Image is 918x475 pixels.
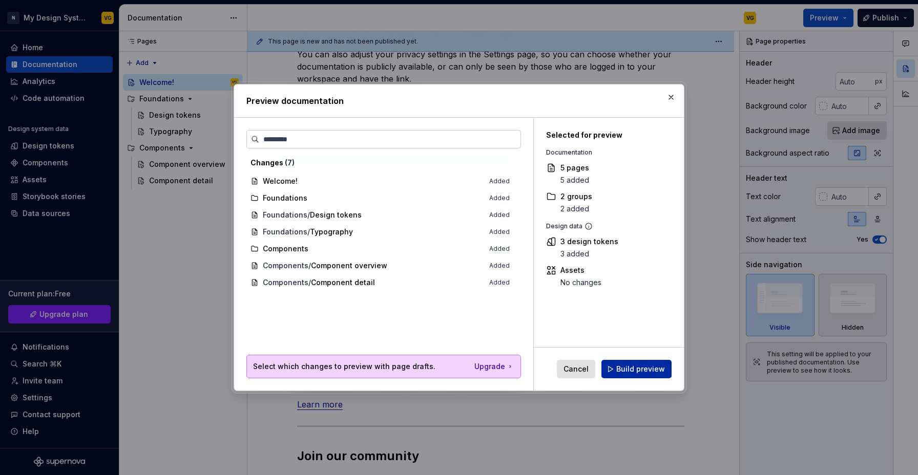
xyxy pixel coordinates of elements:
button: Build preview [601,360,672,378]
div: 5 added [560,175,589,185]
div: Selected for preview [546,130,660,140]
div: 3 design tokens [560,236,618,247]
div: 2 groups [560,191,592,202]
div: 2 added [560,204,592,214]
button: Cancel [557,360,595,378]
div: Changes [251,158,510,168]
div: No changes [560,277,601,288]
a: Upgrade [474,361,514,372]
div: Documentation [546,148,660,157]
span: Cancel [564,364,589,374]
p: Select which changes to preview with page drafts. [253,361,435,372]
span: Build preview [616,364,665,374]
div: Assets [560,265,601,275]
h2: Preview documentation [246,95,672,107]
div: 3 added [560,249,618,259]
div: Design data [546,222,660,230]
div: 5 pages [560,163,589,173]
span: ( 7 ) [285,158,295,167]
